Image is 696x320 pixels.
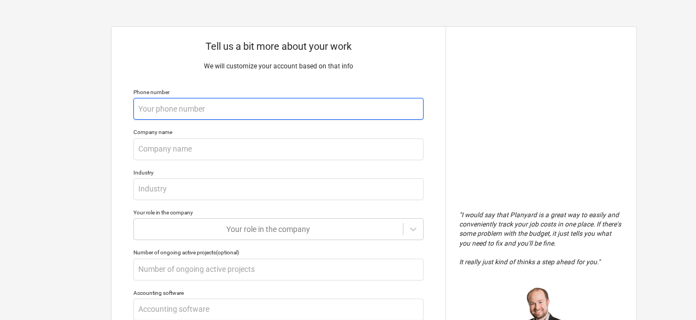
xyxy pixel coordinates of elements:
[133,178,424,200] input: Industry
[459,211,623,267] p: " I would say that Planyard is a great way to easily and conveniently track your job costs in one...
[133,289,424,296] div: Accounting software
[133,169,424,176] div: Industry
[133,40,424,53] p: Tell us a bit more about your work
[133,89,424,96] div: Phone number
[641,267,696,320] iframe: Chat Widget
[133,138,424,160] input: Company name
[133,249,424,256] div: Number of ongoing active projects (optional)
[133,62,424,71] p: We will customize your account based on that info
[133,98,424,120] input: Your phone number
[133,259,424,281] input: Number of ongoing active projects
[133,209,424,216] div: Your role in the company
[133,129,424,136] div: Company name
